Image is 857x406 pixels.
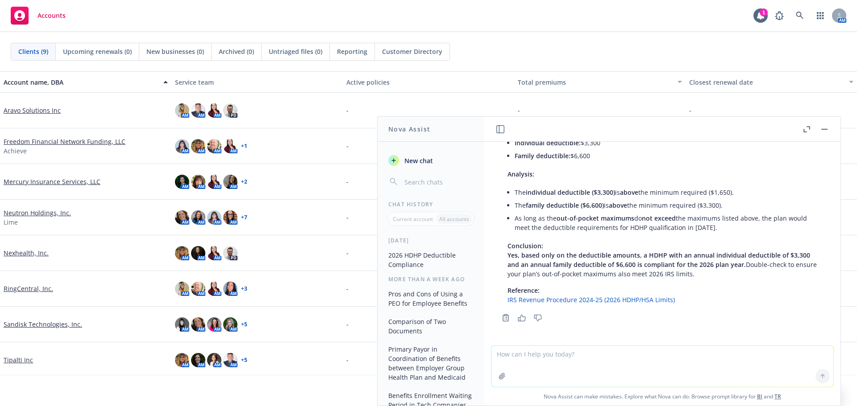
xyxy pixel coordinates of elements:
[343,71,514,93] button: Active policies
[223,317,237,332] img: photo
[37,12,66,19] span: Accounts
[346,177,349,186] span: -
[337,47,367,56] span: Reporting
[207,139,221,153] img: photo
[207,282,221,296] img: photo
[488,387,837,406] span: Nova Assist can make mistakes. Explore what Nova can do: Browse prompt library for and
[241,322,247,327] a: + 5
[385,314,477,338] button: Comparison of Two Documents
[4,78,158,87] div: Account name, DBA
[531,312,545,324] button: Thumbs down
[508,242,543,250] span: Conclusion:
[346,355,349,365] span: -
[346,78,511,87] div: Active policies
[207,175,221,189] img: photo
[515,149,817,162] li: $6,600
[760,8,768,16] div: 1
[642,214,676,222] span: not exceed
[7,3,69,28] a: Accounts
[223,282,237,296] img: photo
[269,47,322,56] span: Untriaged files (0)
[385,248,477,272] button: 2026 HDHP Deductible Compliance
[4,217,18,227] span: Lime
[223,210,237,225] img: photo
[241,215,247,220] a: + 7
[241,357,247,363] a: + 5
[207,103,221,118] img: photo
[223,353,237,367] img: photo
[515,186,817,199] li: The is the minimum required ($1,650).
[223,246,237,260] img: photo
[191,210,205,225] img: photo
[4,177,100,186] a: Mercury Insurance Services, LLC
[4,146,27,156] span: Achieve
[18,47,48,56] span: Clients (9)
[241,179,247,185] a: + 2
[207,353,221,367] img: photo
[774,393,781,400] a: TR
[502,314,510,322] svg: Copy to clipboard
[207,246,221,260] img: photo
[378,201,484,208] div: Chat History
[4,137,125,146] a: Freedom Financial Network Funding, LLC
[770,7,788,25] a: Report a Bug
[4,355,33,365] a: Tipalti Inc
[346,213,349,222] span: -
[175,282,189,296] img: photo
[175,353,189,367] img: photo
[175,103,189,118] img: photo
[191,246,205,260] img: photo
[191,103,205,118] img: photo
[686,71,857,93] button: Closest renewal date
[175,175,189,189] img: photo
[526,188,615,197] span: individual deductible ($3,300)
[385,152,477,168] button: New chat
[518,78,672,87] div: Total premiums
[175,78,339,87] div: Service team
[223,139,237,153] img: photo
[388,124,430,134] h1: Nova Assist
[515,212,817,234] li: As long as the do the maximums listed above, the plan would meet the deductible requirements for ...
[4,320,82,329] a: Sandisk Technologies, Inc.
[171,71,343,93] button: Service team
[207,210,221,225] img: photo
[175,317,189,332] img: photo
[609,201,627,209] span: above
[223,103,237,118] img: photo
[191,317,205,332] img: photo
[757,393,762,400] a: BI
[175,246,189,260] img: photo
[241,286,247,291] a: + 3
[4,284,53,293] a: RingCentral, Inc.
[515,136,817,149] li: $3,300
[382,47,442,56] span: Customer Directory
[346,248,349,258] span: -
[175,139,189,153] img: photo
[518,106,520,115] span: -
[393,215,433,223] p: Current account
[4,208,71,217] a: Neutron Holdings, Inc.
[385,287,477,311] button: Pros and Cons of Using a PEO for Employee Benefits
[508,170,534,178] span: Analysis:
[191,282,205,296] img: photo
[515,139,581,147] span: Individual deductible:
[146,47,204,56] span: New businesses (0)
[346,141,349,151] span: -
[811,7,829,25] a: Switch app
[219,47,254,56] span: Archived (0)
[346,320,349,329] span: -
[508,295,675,304] a: IRS Revenue Procedure 2024-25 (2026 HDHP/HSA Limits)
[191,139,205,153] img: photo
[175,210,189,225] img: photo
[403,156,433,165] span: New chat
[403,176,474,188] input: Search chats
[385,342,477,385] button: Primary Payor in Coordination of Benefits between Employer Group Health Plan and Medicaid
[223,175,237,189] img: photo
[207,317,221,332] img: photo
[378,237,484,244] div: [DATE]
[508,251,810,269] span: Yes, based only on the deductible amounts, a HDHP with an annual individual deductible of $3,300 ...
[791,7,809,25] a: Search
[241,144,247,149] a: + 1
[508,286,540,295] span: Reference:
[514,71,686,93] button: Total premiums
